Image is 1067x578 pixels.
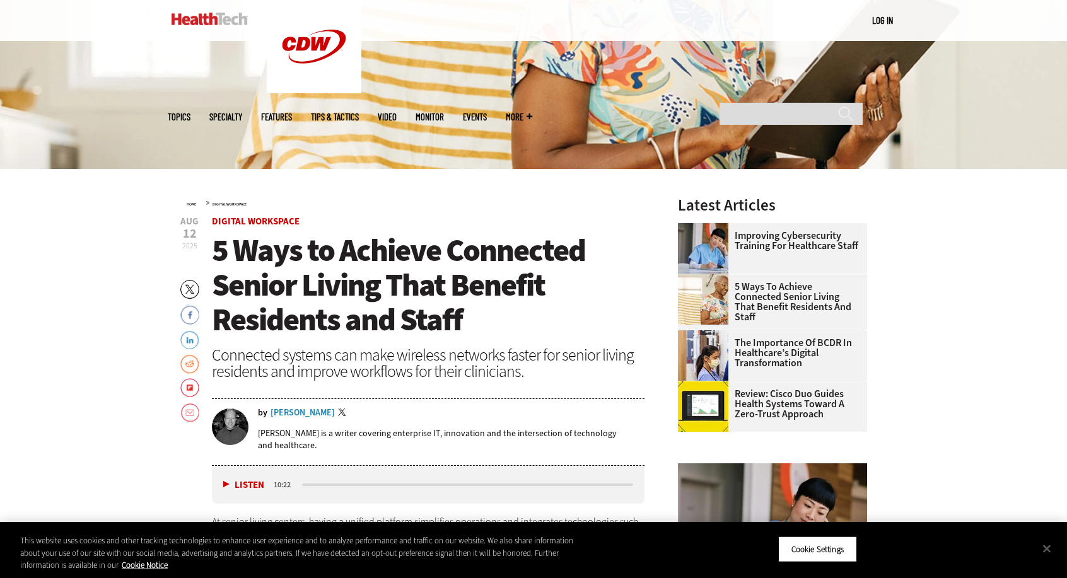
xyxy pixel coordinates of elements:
a: Networking Solutions for Senior Living [678,274,735,284]
a: Digital Workspace [212,215,300,228]
a: Twitter [338,408,349,419]
button: Close [1033,535,1061,562]
a: [PERSON_NAME] [271,408,335,417]
img: Networking Solutions for Senior Living [678,274,728,325]
span: Topics [168,112,190,122]
div: This website uses cookies and other tracking technologies to enhance user experience and to analy... [20,535,587,572]
span: 2025 [182,241,197,251]
span: 12 [180,228,199,240]
a: The Importance of BCDR in Healthcare’s Digital Transformation [678,338,860,368]
a: Events [463,112,487,122]
a: MonITor [416,112,444,122]
span: More [506,112,532,122]
a: CDW [267,83,361,96]
div: Connected systems can make wireless networks faster for senior living residents and improve workf... [212,347,644,379]
div: User menu [872,14,893,27]
span: by [258,408,267,417]
a: Video [378,112,397,122]
a: Tips & Tactics [311,112,359,122]
img: Brian Horowitz [212,408,248,445]
a: Features [261,112,292,122]
a: Review: Cisco Duo Guides Health Systems Toward a Zero-Trust Approach [678,389,860,419]
button: Listen [223,480,264,490]
button: Cookie Settings [778,536,857,562]
p: [PERSON_NAME] is a writer covering enterprise IT, innovation and the intersection of technology a... [258,427,644,451]
span: Specialty [209,112,242,122]
a: More information about your privacy [122,560,168,570]
a: Log in [872,14,893,26]
div: » [187,197,644,207]
div: media player [212,466,644,504]
span: 5 Ways to Achieve Connected Senior Living That Benefit Residents and Staff [212,229,585,340]
h3: Latest Articles [678,197,867,213]
a: Doctors reviewing tablet [678,330,735,340]
a: Improving Cybersecurity Training for Healthcare Staff [678,231,860,251]
img: Doctors reviewing tablet [678,330,728,381]
img: Home [172,13,248,25]
div: duration [272,479,300,490]
a: Home [187,202,196,207]
a: Digital Workspace [213,202,247,207]
a: 5 Ways to Achieve Connected Senior Living That Benefit Residents and Staff [678,282,860,322]
a: Cisco Duo [678,381,735,391]
p: At senior living centers, having a unified platform simplifies operations and integrates technolo... [212,514,644,546]
img: nurse studying on computer [678,223,728,274]
span: Aug [180,217,199,226]
img: Cisco Duo [678,381,728,432]
a: nurse studying on computer [678,223,735,233]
